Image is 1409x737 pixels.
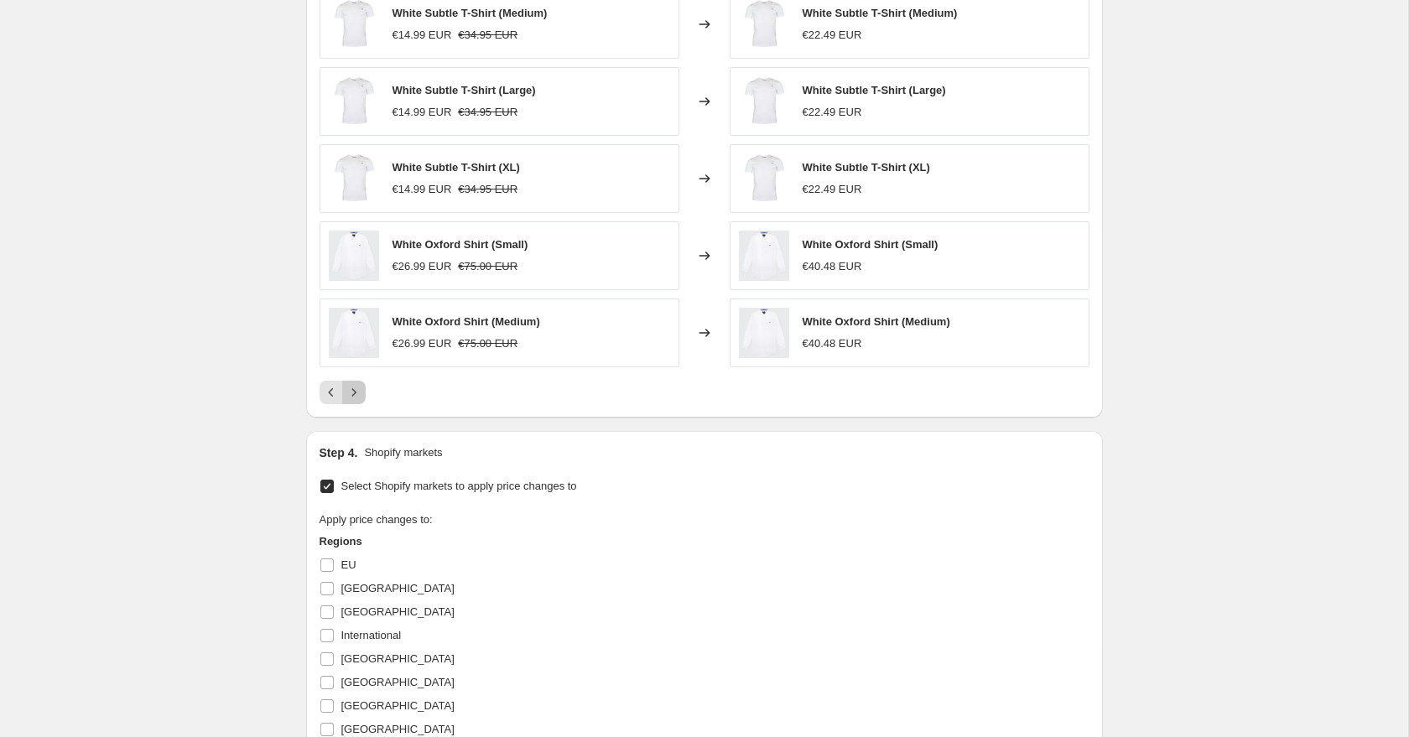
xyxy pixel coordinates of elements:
[341,558,356,571] span: EU
[458,260,517,272] span: €75.00 EUR
[393,29,452,41] span: €14.99 EUR
[803,238,938,251] span: White Oxford Shirt (Small)
[341,480,577,492] span: Select Shopify markets to apply price changes to
[803,161,930,174] span: White Subtle T-Shirt (XL)
[458,29,517,41] span: €34.95 EUR
[341,699,455,712] span: [GEOGRAPHIC_DATA]
[341,582,455,594] span: [GEOGRAPHIC_DATA]
[803,260,862,272] span: €40.48 EUR
[393,337,452,350] span: €26.99 EUR
[320,381,343,404] button: Previous
[329,308,379,358] img: S5GVMXUVWW_1copy_80x.jpg
[393,315,540,328] span: White Oxford Shirt (Medium)
[329,231,379,281] img: S5GVMXUVWW_1copy_80x.jpg
[803,315,950,328] span: White Oxford Shirt (Medium)
[739,308,789,358] img: S5GVMXUVWW_1copy_80x.jpg
[320,444,358,461] h2: Step 4.
[739,153,789,204] img: White_T-shirt_7b232381-aead-443e-b240-b12b69b676a1_80x.jpg
[320,533,638,550] h3: Regions
[458,183,517,195] span: €34.95 EUR
[803,7,958,19] span: White Subtle T-Shirt (Medium)
[393,84,536,96] span: White Subtle T-Shirt (Large)
[739,231,789,281] img: S5GVMXUVWW_1copy_80x.jpg
[739,76,789,127] img: White_T-shirt_7b232381-aead-443e-b240-b12b69b676a1_80x.jpg
[803,337,862,350] span: €40.48 EUR
[803,84,946,96] span: White Subtle T-Shirt (Large)
[341,629,402,641] span: International
[329,76,379,127] img: White_T-shirt_7b232381-aead-443e-b240-b12b69b676a1_80x.jpg
[803,29,862,41] span: €22.49 EUR
[393,7,548,19] span: White Subtle T-Shirt (Medium)
[341,676,455,688] span: [GEOGRAPHIC_DATA]
[342,381,366,404] button: Next
[393,238,528,251] span: White Oxford Shirt (Small)
[393,260,452,272] span: €26.99 EUR
[393,183,452,195] span: €14.99 EUR
[341,652,455,665] span: [GEOGRAPHIC_DATA]
[320,381,366,404] nav: Pagination
[341,723,455,735] span: [GEOGRAPHIC_DATA]
[364,444,442,461] p: Shopify markets
[803,183,862,195] span: €22.49 EUR
[341,605,455,618] span: [GEOGRAPHIC_DATA]
[393,106,452,118] span: €14.99 EUR
[803,106,862,118] span: €22.49 EUR
[393,161,520,174] span: White Subtle T-Shirt (XL)
[458,337,517,350] span: €75.00 EUR
[320,513,433,526] span: Apply price changes to:
[329,153,379,204] img: White_T-shirt_7b232381-aead-443e-b240-b12b69b676a1_80x.jpg
[458,106,517,118] span: €34.95 EUR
